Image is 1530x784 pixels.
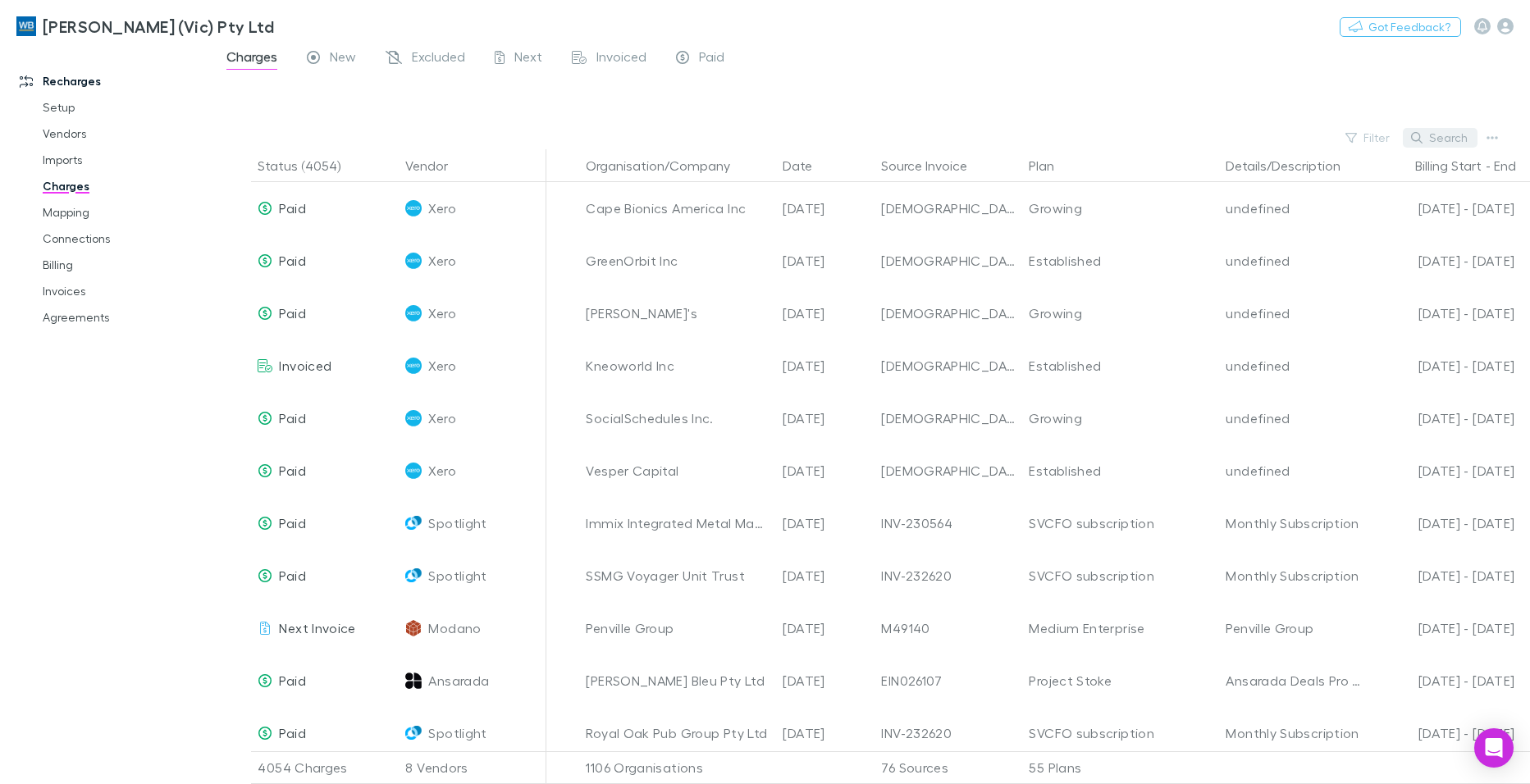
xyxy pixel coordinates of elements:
[1340,17,1461,37] button: Got Feedback?
[776,182,875,235] div: [DATE]
[586,235,770,287] div: GreenOrbit Inc
[1226,287,1360,340] div: undefined
[279,200,305,216] span: Paid
[405,725,422,741] img: Spotlight's Logo
[279,410,305,426] span: Paid
[586,654,770,707] div: [PERSON_NAME] Bleu Pty Ltd
[586,392,770,444] div: SocialSchedules Inc.
[776,444,875,497] div: [DATE]
[776,340,875,392] div: [DATE]
[1022,751,1219,784] div: 55 Plans
[428,182,455,235] span: Xero
[1226,707,1360,759] div: Monthly Subscription
[1226,149,1360,182] button: Details/Description
[405,463,422,479] img: Xero's Logo
[1226,340,1360,392] div: undefined
[226,48,277,70] span: Charges
[579,751,776,784] div: 1106 Organisations
[26,173,221,199] a: Charges
[428,444,455,497] span: Xero
[7,7,284,46] a: [PERSON_NAME] (Vic) Pty Ltd
[26,226,221,252] a: Connections
[776,602,875,654] div: [DATE]
[279,253,305,268] span: Paid
[405,305,422,321] img: Xero's Logo
[776,497,875,549] div: [DATE]
[399,751,546,784] div: 8 Vendors
[16,16,36,36] img: William Buck (Vic) Pty Ltd's Logo
[26,147,221,173] a: Imports
[428,340,455,392] span: Xero
[881,182,1016,235] div: [DEMOGRAPHIC_DATA]-6578810
[1029,287,1213,340] div: Growing
[43,16,274,36] h3: [PERSON_NAME] (Vic) Pty Ltd
[412,48,465,70] span: Excluded
[428,602,481,654] span: Modano
[1373,287,1514,340] div: [DATE] - [DATE]
[881,340,1016,392] div: [DEMOGRAPHIC_DATA]-6578810
[1373,182,1514,235] div: [DATE] - [DATE]
[258,149,360,182] button: Status (4054)
[251,751,399,784] div: 4054 Charges
[1373,602,1514,654] div: [DATE] - [DATE]
[586,182,770,235] div: Cape Bionics America Inc
[1403,128,1477,148] button: Search
[26,121,221,147] a: Vendors
[1226,235,1360,287] div: undefined
[1474,728,1514,768] div: Open Intercom Messenger
[1337,128,1400,148] button: Filter
[405,149,468,182] button: Vendor
[1226,392,1360,444] div: undefined
[776,549,875,602] div: [DATE]
[405,620,422,636] img: Modano's Logo
[279,672,305,688] span: Paid
[783,149,832,182] button: Date
[279,620,355,636] span: Next Invoice
[279,515,305,531] span: Paid
[881,287,1016,340] div: [DEMOGRAPHIC_DATA]-6578810
[1373,340,1514,392] div: [DATE] - [DATE]
[428,287,455,340] span: Xero
[1029,497,1213,549] div: SVCFO subscription
[279,463,305,478] span: Paid
[1373,392,1514,444] div: [DATE] - [DATE]
[596,48,646,70] span: Invoiced
[405,358,422,374] img: Xero's Logo
[1373,497,1514,549] div: [DATE] - [DATE]
[1373,549,1514,602] div: [DATE] - [DATE]
[1494,149,1516,182] button: End
[586,707,770,759] div: Royal Oak Pub Group Pty Ltd
[586,287,770,340] div: [PERSON_NAME]'s
[405,200,422,217] img: Xero's Logo
[1029,392,1213,444] div: Growing
[776,654,875,707] div: [DATE]
[279,725,305,741] span: Paid
[586,340,770,392] div: Kneoworld Inc
[1226,182,1360,235] div: undefined
[1226,602,1360,654] div: Penville Group
[776,235,875,287] div: [DATE]
[1226,497,1360,549] div: Monthly Subscription
[428,654,489,707] span: Ansarada
[881,602,1016,654] div: M49140
[3,68,221,94] a: Recharges
[776,392,875,444] div: [DATE]
[586,444,770,497] div: Vesper Capital
[586,149,750,182] button: Organisation/Company
[881,444,1016,497] div: [DEMOGRAPHIC_DATA]-6578810
[1373,654,1514,707] div: [DATE] - [DATE]
[428,235,455,287] span: Xero
[776,707,875,759] div: [DATE]
[428,497,486,549] span: Spotlight
[26,199,221,226] a: Mapping
[405,672,422,689] img: Ansarada's Logo
[428,549,486,602] span: Spotlight
[405,515,422,531] img: Spotlight's Logo
[1029,602,1213,654] div: Medium Enterprise
[586,602,770,654] div: Penville Group
[881,235,1016,287] div: [DEMOGRAPHIC_DATA]-6578810
[1373,444,1514,497] div: [DATE] - [DATE]
[881,707,1016,759] div: INV-232620
[1029,654,1213,707] div: Project Stoke
[279,358,331,373] span: Invoiced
